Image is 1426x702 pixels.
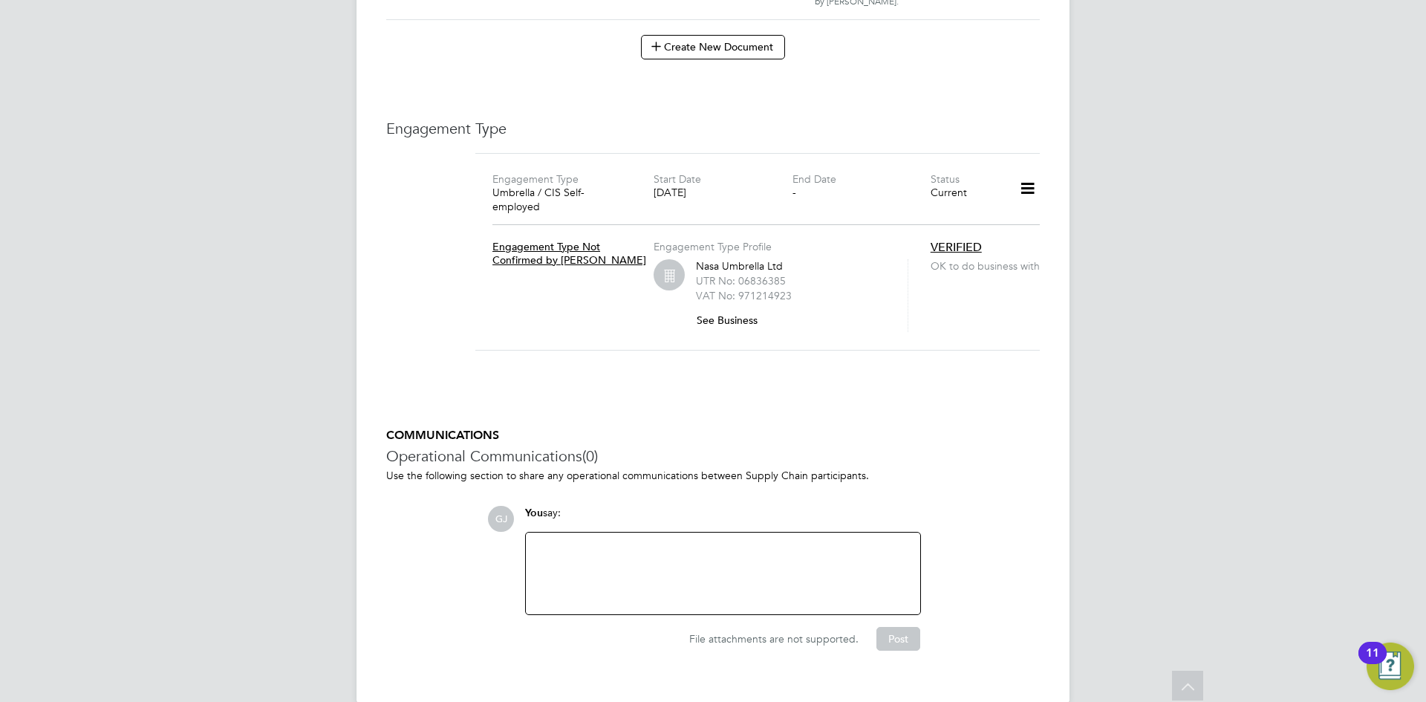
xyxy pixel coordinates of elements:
[696,289,792,302] label: VAT No: 971214923
[876,627,920,651] button: Post
[525,506,921,532] div: say:
[386,119,1040,138] h3: Engagement Type
[1366,653,1379,672] div: 11
[931,240,982,255] span: VERIFIED
[386,469,1040,482] p: Use the following section to share any operational communications between Supply Chain participants.
[931,172,960,186] label: Status
[1367,643,1414,690] button: Open Resource Center, 11 new notifications
[488,506,514,532] span: GJ
[689,632,859,646] span: File attachments are not supported.
[492,172,579,186] label: Engagement Type
[386,446,1040,466] h3: Operational Communications
[931,259,1046,273] span: OK to do business with
[696,308,769,332] button: See Business
[641,35,785,59] button: Create New Document
[492,186,631,212] div: Umbrella / CIS Self-employed
[582,446,598,466] span: (0)
[696,259,889,332] div: Nasa Umbrella Ltd
[792,172,836,186] label: End Date
[654,186,792,199] div: [DATE]
[792,186,931,199] div: -
[525,507,543,519] span: You
[931,186,1000,199] div: Current
[492,240,646,267] span: Engagement Type Not Confirmed by [PERSON_NAME]
[696,274,786,287] label: UTR No: 06836385
[386,428,1040,443] h5: COMMUNICATIONS
[654,172,701,186] label: Start Date
[654,240,772,253] label: Engagement Type Profile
